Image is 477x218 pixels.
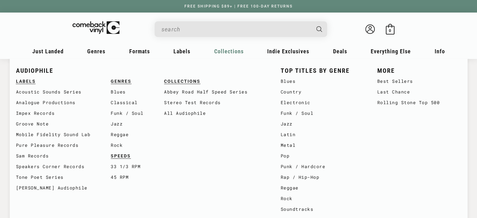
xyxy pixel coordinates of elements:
[87,48,105,55] span: Genres
[164,108,268,119] a: All Audiophile
[16,66,268,76] a: AUDIOPHILE
[281,129,365,140] a: Latin
[267,48,309,55] span: Indie Exclusives
[111,161,164,172] a: 33 1/3 RPM
[111,87,164,97] a: Blues
[16,172,111,183] a: Tone Poet Series
[16,108,111,119] a: Impex Records
[311,21,328,37] button: Search
[435,48,445,55] span: Info
[16,87,111,97] a: Acoustic Sounds Series
[281,108,365,119] a: Funk / Soul
[281,119,365,129] a: Jazz
[377,76,461,87] a: Best Sellers
[164,97,268,108] a: Stereo Test Records
[281,183,365,193] a: Reggae
[16,183,111,193] a: [PERSON_NAME] Audiophile
[281,97,365,108] a: Electronic
[281,151,365,161] a: Pop
[389,28,391,33] span: 0
[281,193,365,204] a: Rock
[371,48,411,55] span: Everything Else
[377,87,461,97] a: Last Chance
[16,140,111,151] a: Pure Pleasure Records
[162,23,310,36] input: search
[111,129,164,140] a: Reggae
[129,48,150,55] span: Formats
[281,140,365,151] a: Metal
[16,161,111,172] a: Speakers Corner Records
[377,97,461,108] a: Rolling Stone Top 500
[281,76,365,87] a: Blues
[164,87,268,97] a: Abbey Road Half Speed Series
[111,119,164,129] a: Jazz
[214,48,244,55] span: Collections
[16,119,111,129] a: Groove Note
[111,140,164,151] a: Rock
[173,48,190,55] span: Labels
[16,129,111,140] a: Mobile Fidelity Sound Lab
[178,4,299,8] a: FREE SHIPPING $89+ | FREE 100-DAY RETURNS
[281,161,365,172] a: Punk / Hardcore
[111,108,164,119] a: Funk / Soul
[281,172,365,183] a: Rap / Hip-Hop
[333,48,347,55] span: Deals
[111,172,164,183] a: 45 RPM
[16,151,111,161] a: Sam Records
[111,97,164,108] a: Classical
[281,87,365,97] a: Country
[281,204,365,215] a: Soundtracks
[16,97,111,108] a: Analogue Productions
[155,21,327,37] div: Search
[32,48,64,55] span: Just Landed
